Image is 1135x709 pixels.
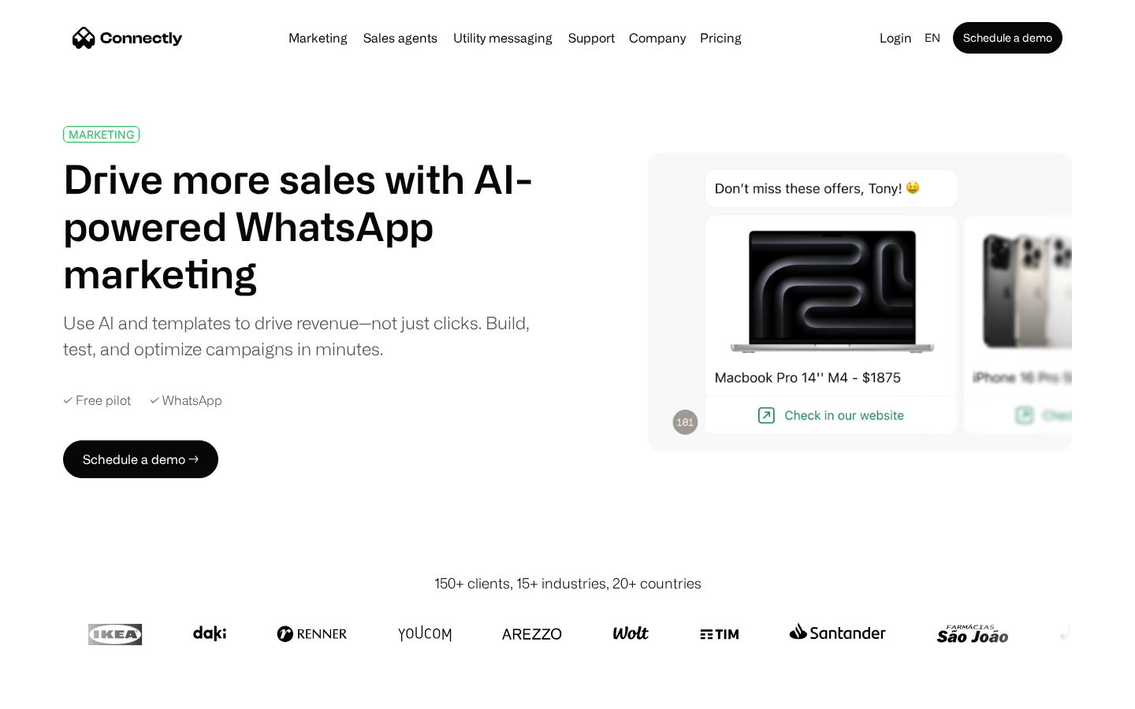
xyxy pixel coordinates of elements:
[447,32,559,44] a: Utility messaging
[63,393,131,408] div: ✓ Free pilot
[953,22,1062,54] a: Schedule a demo
[629,27,686,49] div: Company
[434,573,701,594] div: 150+ clients, 15+ industries, 20+ countries
[562,32,621,44] a: Support
[282,32,354,44] a: Marketing
[873,27,918,49] a: Login
[694,32,748,44] a: Pricing
[32,681,95,703] ul: Language list
[357,32,444,44] a: Sales agents
[150,393,222,408] div: ✓ WhatsApp
[16,680,95,703] aside: Language selected: English
[69,128,134,140] div: MARKETING
[63,440,218,478] a: Schedule a demo →
[925,27,940,49] div: en
[63,310,550,362] div: Use AI and templates to drive revenue—not just clicks. Build, test, and optimize campaigns in min...
[63,155,550,297] h1: Drive more sales with AI-powered WhatsApp marketing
